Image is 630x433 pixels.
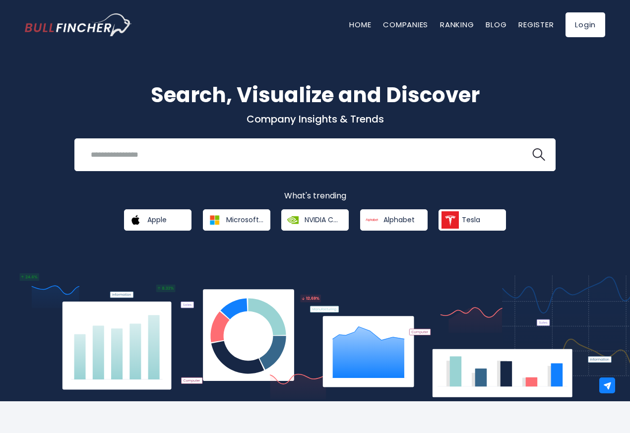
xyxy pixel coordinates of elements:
h1: Search, Visualize and Discover [25,79,605,111]
a: Apple [124,209,191,231]
a: Tesla [439,209,506,231]
a: Go to homepage [25,13,131,36]
span: Microsoft Corporation [226,215,263,224]
a: Ranking [440,19,474,30]
img: search icon [532,148,545,161]
a: Companies [383,19,428,30]
a: Blog [486,19,506,30]
p: What's trending [25,191,605,201]
p: Company Insights & Trends [25,113,605,125]
a: Alphabet [360,209,428,231]
span: NVIDIA Corporation [305,215,342,224]
img: Bullfincher logo [25,13,132,36]
span: Tesla [462,215,480,224]
a: Home [349,19,371,30]
a: Microsoft Corporation [203,209,270,231]
a: Login [566,12,605,37]
a: Register [518,19,554,30]
span: Alphabet [383,215,415,224]
span: Apple [147,215,167,224]
a: NVIDIA Corporation [281,209,349,231]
